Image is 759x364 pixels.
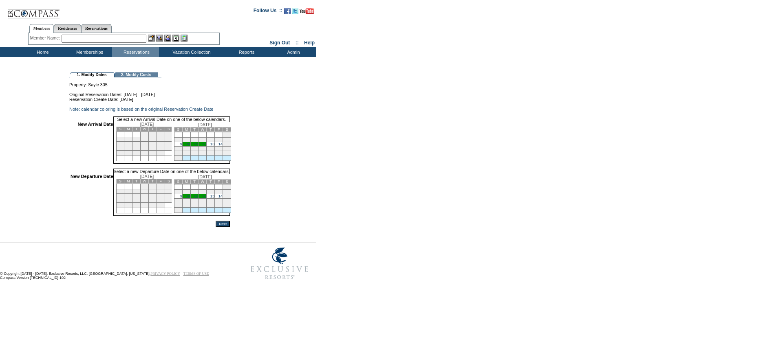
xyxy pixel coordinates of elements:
td: 28 [132,151,141,156]
td: T [148,179,157,184]
td: 1 [223,132,231,138]
td: 4 [165,132,173,137]
a: Members [29,24,54,33]
td: 4 [190,190,199,194]
td: 15 [141,142,149,146]
img: Reservations [172,35,179,42]
td: 19 [199,147,207,151]
a: 13 [210,142,214,146]
td: Reservations [112,47,159,57]
td: 27 [124,203,132,208]
a: Help [304,40,315,46]
td: 29 [141,203,149,208]
td: Vacation Collection [159,47,222,57]
td: 19 [116,198,124,203]
img: Impersonate [164,35,171,42]
td: 27 [207,151,215,156]
td: W [141,179,149,184]
span: :: [296,40,299,46]
td: 5 [199,138,207,142]
td: 8 [223,190,231,194]
td: 8 [141,137,149,142]
td: F [157,127,165,132]
a: Follow us on Twitter [292,10,298,15]
td: 11 [165,189,173,194]
td: 26 [199,203,207,208]
td: New Arrival Date [71,122,113,164]
td: 29 [141,151,149,156]
td: New Departure Date [71,174,113,216]
a: 14 [218,194,223,198]
td: Home [18,47,65,57]
td: 25 [165,198,173,203]
a: Reservations [81,24,112,33]
td: 18 [165,142,173,146]
td: S [174,180,182,184]
td: T [207,180,215,184]
td: 15 [223,194,231,199]
td: 9 [148,189,157,194]
td: T [207,127,215,132]
td: 21 [132,198,141,203]
img: b_edit.gif [148,35,155,42]
td: Note: calendar coloring is based on the original Reservation Create Date [69,107,230,112]
td: 18 [190,199,199,203]
td: Original Reservation Dates: [DATE] - [DATE] [69,87,230,97]
td: 17 [182,199,190,203]
td: Select a new Arrival Date on one of the below calendars. [113,116,230,122]
td: 5 [116,137,124,142]
td: 6 [207,190,215,194]
img: Subscribe to our YouTube Channel [300,8,314,14]
img: Compass Home [7,2,60,19]
td: 28 [215,151,223,156]
td: 1 [223,184,231,190]
td: 27 [207,203,215,208]
td: W [199,180,207,184]
td: 26 [116,151,124,156]
td: W [199,127,207,132]
td: 3 [182,138,190,142]
td: 17 [157,194,165,198]
td: 6 [124,189,132,194]
td: 13 [124,194,132,198]
td: 5 [116,189,124,194]
td: 23 [174,203,182,208]
img: b_calculator.gif [181,35,188,42]
a: 9 [180,194,182,198]
td: 6 [207,138,215,142]
td: S [223,180,231,184]
td: S [174,127,182,132]
td: 2. Modify Costs [114,72,158,77]
td: 3 [157,132,165,137]
td: 24 [157,198,165,203]
td: 28 [132,203,141,208]
a: 11 [194,142,198,146]
td: Select a new Departure Date on one of the below calendars. [113,169,230,174]
td: 29 [223,203,231,208]
td: 3 [157,184,165,189]
td: 12 [116,194,124,198]
td: 16 [148,142,157,146]
td: 6 [124,137,132,142]
td: F [215,127,223,132]
td: 17 [182,147,190,151]
td: 2 [174,138,182,142]
td: 8 [141,189,149,194]
td: Admin [269,47,316,57]
a: 12 [202,194,206,198]
td: M [124,179,132,184]
td: 25 [190,151,199,156]
td: 17 [157,142,165,146]
a: 14 [218,142,223,146]
td: 30 [148,203,157,208]
span: [DATE] [140,122,154,127]
td: 10 [157,189,165,194]
td: 22 [223,199,231,203]
td: S [165,127,173,132]
td: 21 [215,147,223,151]
td: 23 [148,146,157,151]
span: [DATE] [198,174,212,179]
td: 2 [148,184,157,189]
td: T [148,127,157,132]
input: Next [216,221,230,227]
